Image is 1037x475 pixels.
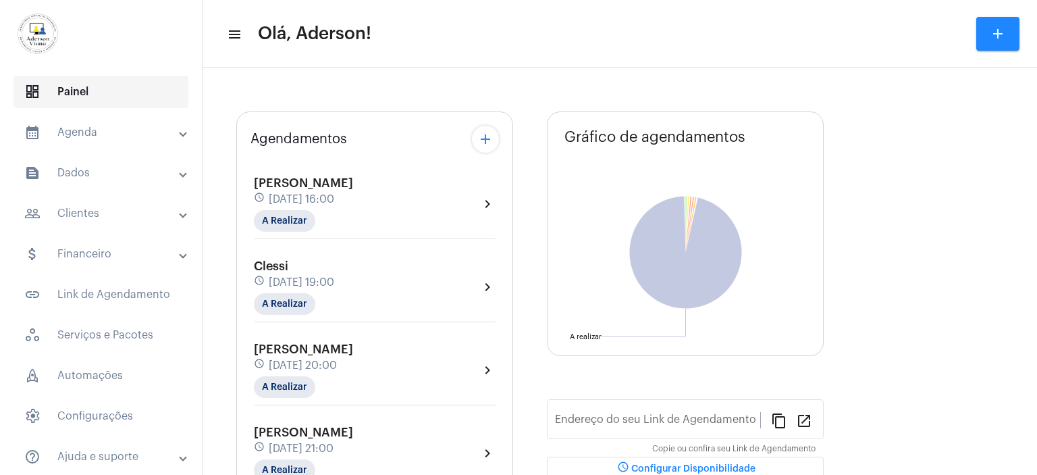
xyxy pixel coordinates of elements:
mat-panel-title: Clientes [24,205,180,222]
mat-expansion-panel-header: sidenav iconAgenda [8,116,202,149]
mat-icon: chevron_right [479,362,496,378]
mat-icon: sidenav icon [24,449,41,465]
span: [DATE] 16:00 [269,193,334,205]
mat-expansion-panel-header: sidenav iconClientes [8,197,202,230]
mat-expansion-panel-header: sidenav iconAjuda e suporte [8,441,202,473]
span: Configurações [14,400,188,432]
mat-expansion-panel-header: sidenav iconDados [8,157,202,189]
mat-panel-title: Financeiro [24,246,180,262]
span: Automações [14,359,188,392]
img: d7e3195d-0907-1efa-a796-b593d293ae59.png [11,7,65,61]
mat-icon: schedule [254,441,266,456]
span: [DATE] 19:00 [269,276,334,289]
mat-icon: chevron_right [479,445,496,461]
mat-icon: add [477,131,494,147]
span: Link de Agendamento [14,278,188,311]
mat-chip: A Realizar [254,293,315,315]
mat-panel-title: Ajuda e suporte [24,449,180,465]
mat-icon: sidenav icon [24,286,41,303]
mat-icon: sidenav icon [24,205,41,222]
span: Olá, Aderson! [258,23,371,45]
span: Clessi [254,260,288,272]
mat-icon: add [990,26,1006,42]
mat-icon: chevron_right [479,196,496,212]
span: [DATE] 21:00 [269,443,334,455]
input: Link [555,416,760,428]
span: [PERSON_NAME] [254,177,353,189]
mat-panel-title: Agenda [24,124,180,141]
mat-hint: Copie ou confira seu Link de Agendamento [652,445,816,454]
span: sidenav icon [24,408,41,424]
mat-icon: chevron_right [479,279,496,295]
mat-icon: content_copy [771,412,787,428]
span: [PERSON_NAME] [254,343,353,355]
span: [PERSON_NAME] [254,426,353,439]
mat-icon: schedule [254,192,266,207]
text: A realizar [570,333,602,341]
span: sidenav icon [24,84,41,100]
mat-icon: sidenav icon [24,165,41,181]
span: sidenav icon [24,368,41,384]
mat-icon: sidenav icon [24,124,41,141]
mat-icon: sidenav icon [227,26,240,43]
mat-panel-title: Dados [24,165,180,181]
span: Painel [14,76,188,108]
mat-chip: A Realizar [254,376,315,398]
span: Gráfico de agendamentos [564,129,745,145]
mat-expansion-panel-header: sidenav iconFinanceiro [8,238,202,270]
span: Configurar Disponibilidade [615,464,755,474]
span: Agendamentos [250,132,347,147]
mat-icon: open_in_new [796,412,812,428]
mat-icon: schedule [254,358,266,373]
span: [DATE] 20:00 [269,359,337,372]
mat-chip: A Realizar [254,210,315,232]
mat-icon: sidenav icon [24,246,41,262]
span: Serviços e Pacotes [14,319,188,351]
span: sidenav icon [24,327,41,343]
mat-icon: schedule [254,275,266,290]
